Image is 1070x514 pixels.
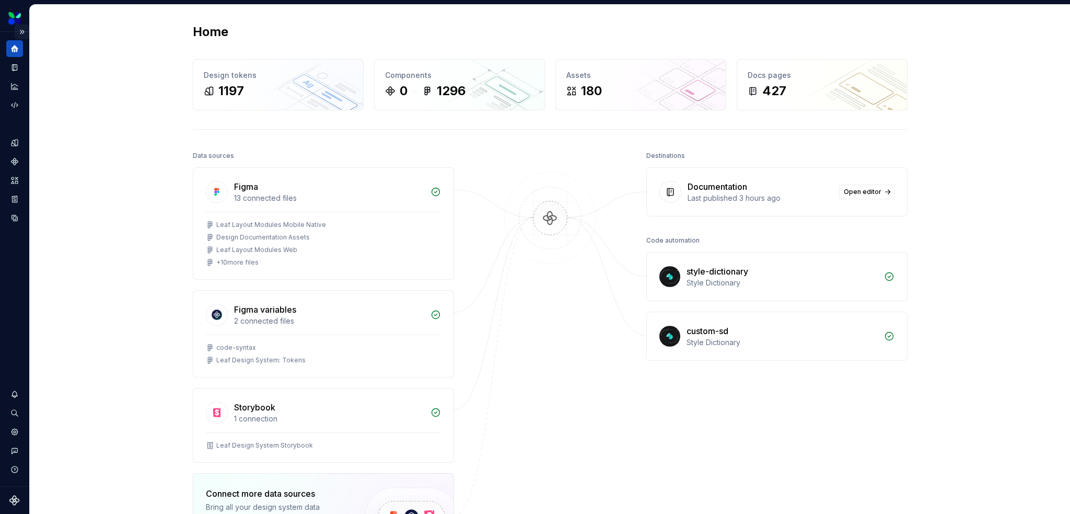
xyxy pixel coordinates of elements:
a: Storybook1 connectionLeaf Design System Storybook [193,388,454,463]
a: Open editor [839,185,894,199]
div: Leaf Layout Modules Web [216,246,297,254]
a: Design tokens [6,134,23,151]
div: Destinations [646,149,685,163]
span: Open editor [844,188,881,196]
div: 1197 [218,83,244,99]
a: Code automation [6,97,23,113]
a: Design tokens1197 [193,59,364,110]
div: code-syntax [216,344,256,352]
div: 2 connected files [234,316,424,326]
div: Docs pages [748,70,897,81]
a: Data sources [6,210,23,226]
div: Components [385,70,534,81]
img: 6e787e26-f4c0-4230-8924-624fe4a2d214.png [8,12,21,25]
div: Leaf Design System Storybook [216,441,313,450]
a: Assets [6,172,23,189]
button: Search ⌘K [6,405,23,421]
a: Documentation [6,59,23,76]
a: Assets180 [555,59,726,110]
div: Last published 3 hours ago [688,193,833,203]
button: Expand sidebar [15,25,29,39]
div: 0 [400,83,408,99]
button: Notifications [6,386,23,403]
div: Code automation [646,233,700,248]
div: Connect more data sources [206,487,347,500]
div: Figma variables [234,303,296,316]
a: Storybook stories [6,191,23,208]
div: + 10 more files [216,258,259,267]
div: 180 [581,83,602,99]
div: Style Dictionary [687,337,878,348]
a: Components [6,153,23,170]
h2: Home [193,24,228,40]
a: Figma13 connected filesLeaf Layout Modules Mobile NativeDesign Documentation AssetsLeaf Layout Mo... [193,167,454,280]
div: Storybook [234,401,275,414]
div: Leaf Design System: Tokens [216,356,306,364]
div: Data sources [193,149,234,163]
div: Assets [566,70,715,81]
a: Settings [6,424,23,440]
a: Home [6,40,23,57]
a: Components01296 [374,59,545,110]
a: Docs pages427 [737,59,908,110]
div: Figma [234,180,258,193]
div: 13 connected files [234,193,424,203]
div: Style Dictionary [687,278,878,288]
a: Figma variables2 connected filescode-syntaxLeaf Design System: Tokens [193,290,454,378]
a: Analytics [6,78,23,95]
svg: Supernova Logo [9,495,20,506]
div: 1 connection [234,414,424,424]
div: Documentation [688,180,747,193]
button: Contact support [6,442,23,459]
div: custom-sd [687,325,728,337]
div: 1296 [437,83,466,99]
div: style-dictionary [687,265,748,278]
div: Design tokens [204,70,353,81]
div: Design Documentation Assets [216,233,310,242]
div: Leaf Layout Modules Mobile Native [216,221,326,229]
div: 427 [762,83,786,99]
